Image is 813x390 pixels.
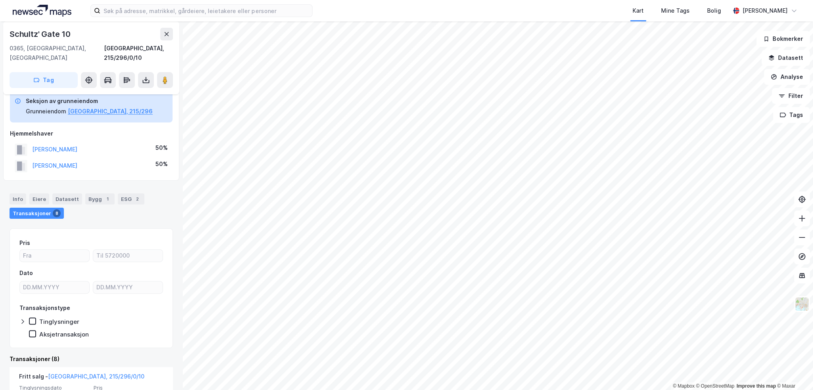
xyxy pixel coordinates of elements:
div: 2 [133,195,141,203]
div: Info [10,193,26,205]
iframe: Chat Widget [773,352,813,390]
div: Pris [19,238,30,248]
div: 8 [53,209,61,217]
div: Aksjetransaksjon [39,331,89,338]
div: [GEOGRAPHIC_DATA], 215/296/0/10 [104,44,173,63]
a: [GEOGRAPHIC_DATA], 215/296/0/10 [48,373,144,380]
button: [GEOGRAPHIC_DATA], 215/296 [68,107,153,116]
div: Kart [633,6,644,15]
button: Tag [10,72,78,88]
div: Transaksjonstype [19,303,70,313]
input: Søk på adresse, matrikkel, gårdeiere, leietakere eller personer [100,5,312,17]
button: Filter [772,88,810,104]
input: Til 5720000 [93,250,163,262]
div: [PERSON_NAME] [742,6,788,15]
div: 0365, [GEOGRAPHIC_DATA], [GEOGRAPHIC_DATA] [10,44,104,63]
div: Datasett [52,193,82,205]
img: logo.a4113a55bc3d86da70a041830d287a7e.svg [13,5,71,17]
button: Analyse [764,69,810,85]
input: DD.MM.YYYY [93,281,163,293]
img: Z [794,296,809,312]
input: DD.MM.YYYY [20,281,89,293]
div: 50% [155,143,168,153]
div: ESG [118,193,144,205]
div: Grunneiendom [26,107,66,116]
div: 50% [155,159,168,169]
button: Datasett [761,50,810,66]
div: Fritt salg - [19,372,144,384]
div: Seksjon av grunneiendom [26,96,153,106]
a: Mapbox [673,383,694,389]
div: Kontrollprogram for chat [773,352,813,390]
div: Transaksjoner [10,208,64,219]
div: Tinglysninger [39,318,79,325]
div: Hjemmelshaver [10,129,173,138]
a: Improve this map [736,383,776,389]
a: OpenStreetMap [696,383,734,389]
div: Dato [19,268,33,278]
div: Bolig [707,6,721,15]
button: Bokmerker [756,31,810,47]
div: 1 [104,195,111,203]
div: Bygg [85,193,115,205]
button: Tags [773,107,810,123]
div: Eiere [29,193,49,205]
div: Transaksjoner (8) [10,354,173,364]
div: Schultz' Gate 10 [10,28,72,40]
input: Fra [20,250,89,262]
div: Mine Tags [661,6,690,15]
